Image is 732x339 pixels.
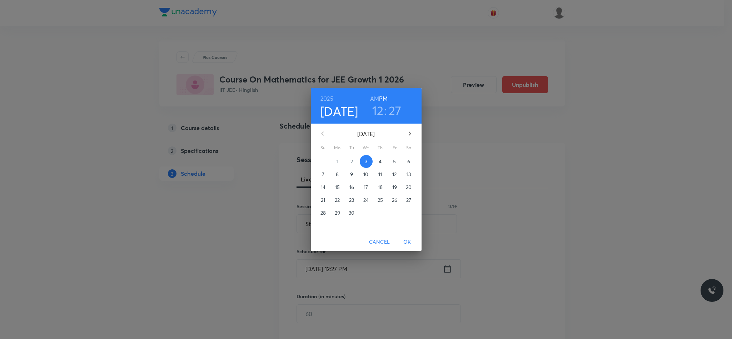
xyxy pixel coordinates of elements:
button: 21 [317,194,330,206]
p: 24 [363,196,369,204]
p: 11 [378,171,382,178]
button: 8 [331,168,344,181]
button: 9 [345,168,358,181]
span: Tu [345,144,358,151]
button: 4 [374,155,387,168]
button: 25 [374,194,387,206]
span: Mo [331,144,344,151]
p: 12 [392,171,397,178]
button: 2025 [320,94,333,104]
h3: : [384,103,387,118]
button: 7 [317,168,330,181]
p: 7 [322,171,324,178]
p: 15 [335,184,340,191]
p: 13 [407,171,411,178]
button: OK [396,235,419,249]
span: OK [399,238,416,246]
button: Cancel [366,235,393,249]
button: 19 [388,181,401,194]
button: 14 [317,181,330,194]
span: Sa [403,144,415,151]
p: 27 [406,196,411,204]
button: 16 [345,181,358,194]
button: 26 [388,194,401,206]
p: 10 [363,171,368,178]
button: 3 [360,155,373,168]
p: 23 [349,196,354,204]
span: Cancel [369,238,390,246]
button: 12 [372,103,384,118]
button: 11 [374,168,387,181]
p: 19 [392,184,397,191]
button: 20 [403,181,415,194]
p: 17 [364,184,368,191]
button: 23 [345,194,358,206]
span: Fr [388,144,401,151]
p: 26 [392,196,397,204]
span: We [360,144,373,151]
button: 30 [345,206,358,219]
button: 28 [317,206,330,219]
p: 29 [335,209,340,216]
button: 18 [374,181,387,194]
p: 8 [336,171,339,178]
p: 4 [379,158,382,165]
span: Th [374,144,387,151]
button: AM [370,94,379,104]
p: [DATE] [331,130,401,138]
button: 27 [403,194,415,206]
button: PM [379,94,388,104]
button: 6 [403,155,415,168]
p: 21 [321,196,325,204]
button: 27 [389,103,402,118]
button: 29 [331,206,344,219]
p: 20 [406,184,412,191]
button: 17 [360,181,373,194]
p: 18 [378,184,383,191]
button: 10 [360,168,373,181]
button: 12 [388,168,401,181]
p: 25 [378,196,383,204]
button: 24 [360,194,373,206]
p: 30 [349,209,354,216]
button: 15 [331,181,344,194]
p: 6 [407,158,410,165]
p: 3 [365,158,367,165]
span: Su [317,144,330,151]
button: 5 [388,155,401,168]
p: 28 [320,209,326,216]
p: 16 [349,184,354,191]
p: 9 [350,171,353,178]
button: 13 [403,168,415,181]
p: 22 [335,196,340,204]
p: 5 [393,158,396,165]
p: 14 [321,184,325,191]
button: 22 [331,194,344,206]
button: [DATE] [320,104,358,119]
